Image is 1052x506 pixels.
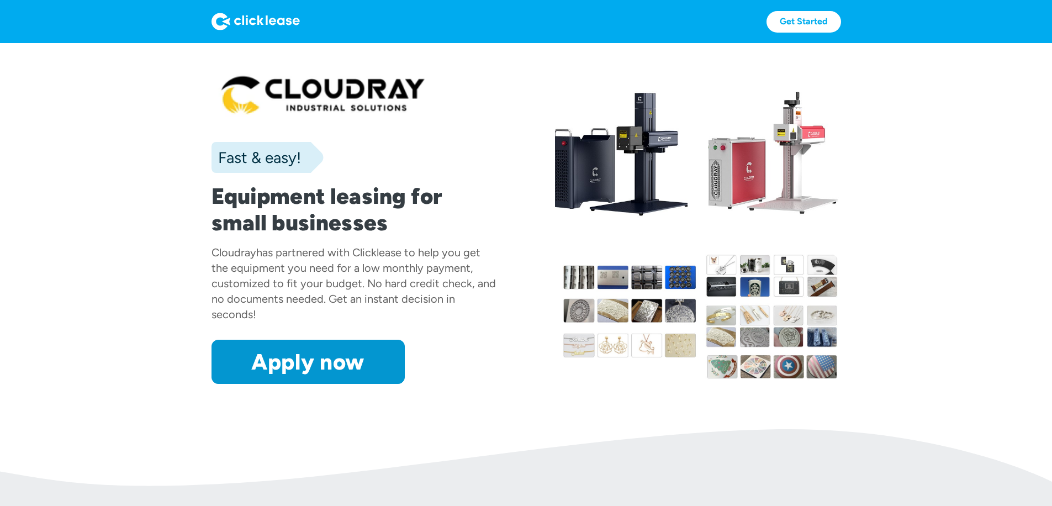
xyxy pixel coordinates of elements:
[766,11,841,33] a: Get Started
[212,246,496,321] div: has partnered with Clicklease to help you get the equipment you need for a low monthly payment, c...
[212,183,498,236] h1: Equipment leasing for small businesses
[212,13,300,30] img: Logo
[212,146,301,168] div: Fast & easy!
[212,340,405,384] a: Apply now
[212,246,256,259] div: Cloudray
